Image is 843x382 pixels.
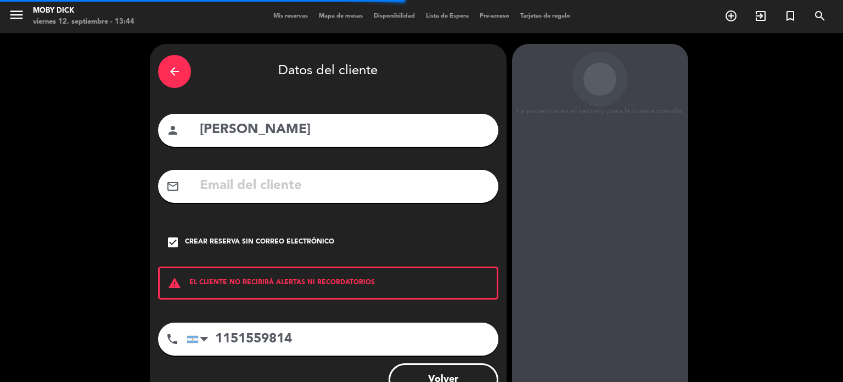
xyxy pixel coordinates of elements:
[33,5,134,16] div: Moby Dick
[187,323,212,355] div: Argentina: +54
[185,237,334,248] div: Crear reserva sin correo electrónico
[784,9,797,23] i: turned_in_not
[268,13,313,19] span: Mis reservas
[166,333,179,346] i: phone
[754,9,767,23] i: exit_to_app
[160,276,189,290] i: warning
[313,13,368,19] span: Mapa de mesas
[158,267,498,300] div: EL CLIENTE NO RECIBIRÁ ALERTAS NI RECORDATORIOS
[158,52,498,91] div: Datos del cliente
[813,9,827,23] i: search
[187,323,498,356] input: Número de teléfono...
[724,9,738,23] i: add_circle_outline
[8,7,25,23] i: menu
[474,13,515,19] span: Pre-acceso
[368,13,420,19] span: Disponibilidad
[199,119,490,141] input: Nombre del cliente
[166,124,179,137] i: person
[168,65,181,78] i: arrow_back
[8,7,25,27] button: menu
[166,180,179,193] i: mail_outline
[166,236,179,249] i: check_box
[512,107,688,116] div: La paciencia es el secreto para la buena comida.
[33,16,134,27] div: viernes 12. septiembre - 13:44
[420,13,474,19] span: Lista de Espera
[515,13,576,19] span: Tarjetas de regalo
[199,175,490,197] input: Email del cliente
